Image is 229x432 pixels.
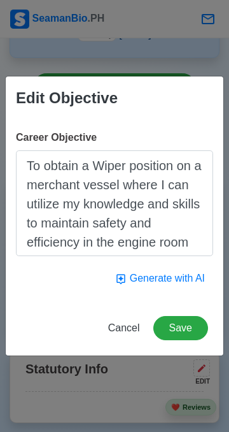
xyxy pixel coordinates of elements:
[107,266,213,291] button: Generate with AI
[16,150,213,256] textarea: To obtain a Wiper position on a merchant vessel where I can utilize my knowledge and skills to ma...
[16,87,118,110] div: Edit Objective
[16,130,97,145] label: Career Objective
[100,316,148,340] button: Cancel
[153,316,208,340] button: Save
[108,322,140,333] span: Cancel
